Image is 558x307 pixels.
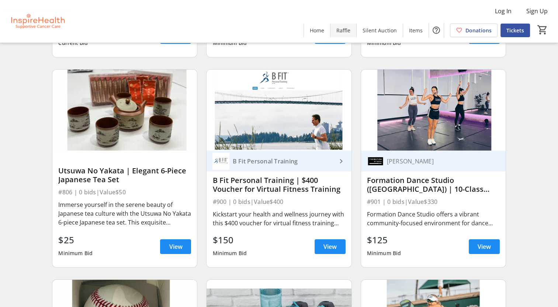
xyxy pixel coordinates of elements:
a: Silent Auction [357,24,403,37]
div: Minimum Bid [367,247,401,260]
a: Items [403,24,429,37]
button: Cart [536,23,549,36]
span: Log In [495,7,512,15]
div: Kickstart your health and wellness journey with this $400 voucher for virtual fitness training wi... [212,210,345,227]
button: Sign Up [520,5,554,17]
img: Saschie MacLean-Magbanua [367,153,384,170]
div: B Fit Personal Training [229,158,336,165]
mat-icon: keyboard_arrow_right [337,157,346,166]
div: #901 | 0 bids | Value $330 [367,197,500,207]
button: Help [429,23,444,38]
a: Donations [450,24,498,37]
img: B Fit Personal Training [212,153,229,170]
img: Utsuwa No Yakata | Elegant 6-Piece Japanese Tea Set [52,70,197,151]
button: Log In [489,5,517,17]
a: Tickets [500,24,530,37]
a: Raffle [330,24,356,37]
a: View [160,239,191,254]
div: $125 [367,233,401,247]
div: #806 | 0 bids | Value $50 [58,187,191,197]
span: Silent Auction [363,27,397,34]
span: Tickets [506,27,524,34]
img: B Fit Personal Training | $400 Voucher for Virtual Fitness Training [207,70,351,151]
a: View [160,29,191,44]
span: Donations [465,27,492,34]
span: View [478,242,491,251]
div: $25 [58,233,93,247]
a: View [315,239,346,254]
div: Formation Dance Studio ([GEOGRAPHIC_DATA]) | 10-Class Pack [367,176,500,194]
span: Sign Up [526,7,548,15]
img: InspireHealth Supportive Cancer Care's Logo [4,3,70,40]
a: View [469,29,500,44]
div: Utsuwa No Yakata | Elegant 6-Piece Japanese Tea Set [58,166,191,184]
a: View [469,239,500,254]
span: View [323,242,337,251]
a: View [315,29,346,44]
div: $150 [212,233,247,247]
span: View [169,242,182,251]
div: Formation Dance Studio offers a vibrant community-focused environment for dance and fitness enthu... [367,210,500,227]
span: Home [310,27,324,34]
img: Formation Dance Studio (Vancouver) | 10-Class Pack [361,70,506,151]
a: B Fit Personal TrainingB Fit Personal Training [207,151,351,172]
div: [PERSON_NAME] [384,158,491,165]
div: Minimum Bid [212,247,247,260]
a: Home [304,24,330,37]
span: Raffle [336,27,350,34]
span: Items [409,27,423,34]
div: B Fit Personal Training | $400 Voucher for Virtual Fitness Training [212,176,345,194]
div: #900 | 0 bids | Value $400 [212,197,345,207]
div: Immerse yourself in the serene beauty of Japanese tea culture with the Utsuwa No Yakata 6-piece J... [58,200,191,227]
div: Minimum Bid [58,247,93,260]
